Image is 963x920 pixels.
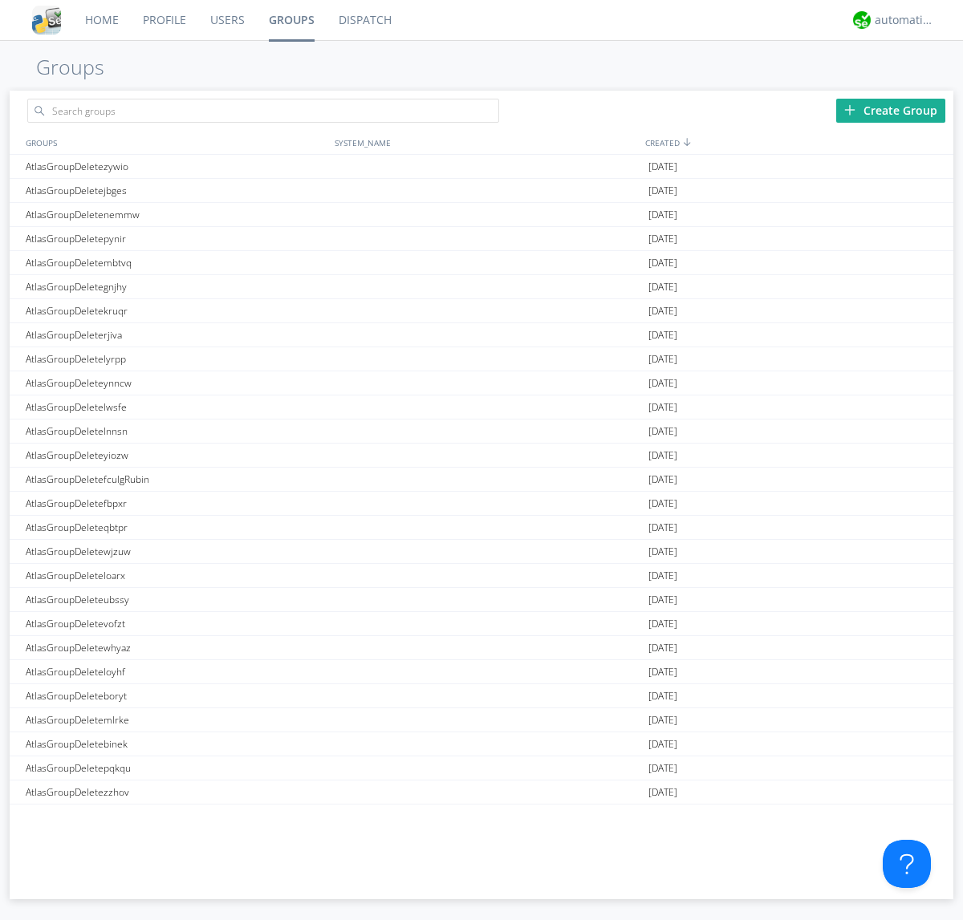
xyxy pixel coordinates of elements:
[10,780,953,804] a: AtlasGroupDeletezzhov[DATE]
[648,756,677,780] span: [DATE]
[648,732,677,756] span: [DATE]
[10,371,953,395] a: AtlasGroupDeleteynncw[DATE]
[10,347,953,371] a: AtlasGroupDeletelyrpp[DATE]
[648,636,677,660] span: [DATE]
[836,99,945,123] div: Create Group
[10,227,953,251] a: AtlasGroupDeletepynir[DATE]
[22,155,331,178] div: AtlasGroupDeletezywio
[22,708,331,732] div: AtlasGroupDeletemlrke
[10,660,953,684] a: AtlasGroupDeleteloyhf[DATE]
[10,468,953,492] a: AtlasGroupDeletefculgRubin[DATE]
[844,104,855,116] img: plus.svg
[648,155,677,179] span: [DATE]
[648,251,677,275] span: [DATE]
[648,323,677,347] span: [DATE]
[10,756,953,780] a: AtlasGroupDeletepqkqu[DATE]
[648,516,677,540] span: [DATE]
[331,131,641,154] div: SYSTEM_NAME
[10,419,953,444] a: AtlasGroupDeletelnnsn[DATE]
[10,299,953,323] a: AtlasGroupDeletekruqr[DATE]
[10,516,953,540] a: AtlasGroupDeleteqbtpr[DATE]
[883,840,931,888] iframe: Toggle Customer Support
[648,804,677,829] span: [DATE]
[22,636,331,659] div: AtlasGroupDeletewhyaz
[10,612,953,636] a: AtlasGroupDeletevofzt[DATE]
[22,203,331,226] div: AtlasGroupDeletenemmw
[10,732,953,756] a: AtlasGroupDeletebinek[DATE]
[32,6,61,34] img: cddb5a64eb264b2086981ab96f4c1ba7
[22,251,331,274] div: AtlasGroupDeletembtvq
[10,323,953,347] a: AtlasGroupDeleterjiva[DATE]
[22,492,331,515] div: AtlasGroupDeletefbpxr
[22,395,331,419] div: AtlasGroupDeletelwsfe
[875,12,935,28] div: automation+atlas
[648,227,677,251] span: [DATE]
[22,588,331,611] div: AtlasGroupDeleteubssy
[648,419,677,444] span: [DATE]
[22,564,331,587] div: AtlasGroupDeleteloarx
[22,516,331,539] div: AtlasGroupDeleteqbtpr
[10,251,953,275] a: AtlasGroupDeletembtvq[DATE]
[648,371,677,395] span: [DATE]
[853,11,871,29] img: d2d01cd9b4174d08988066c6d424eccd
[648,347,677,371] span: [DATE]
[22,756,331,780] div: AtlasGroupDeletepqkqu
[22,323,331,347] div: AtlasGroupDeleterjiva
[648,395,677,419] span: [DATE]
[22,732,331,756] div: AtlasGroupDeletebinek
[648,708,677,732] span: [DATE]
[22,275,331,298] div: AtlasGroupDeletegnjhy
[10,708,953,732] a: AtlasGroupDeletemlrke[DATE]
[10,179,953,203] a: AtlasGroupDeletejbges[DATE]
[10,540,953,564] a: AtlasGroupDeletewjzuw[DATE]
[22,540,331,563] div: AtlasGroupDeletewjzuw
[22,419,331,443] div: AtlasGroupDeletelnnsn
[22,804,331,828] div: AtlasGroupDeleteoquyw
[648,275,677,299] span: [DATE]
[27,99,499,123] input: Search groups
[648,444,677,468] span: [DATE]
[22,347,331,371] div: AtlasGroupDeletelyrpp
[648,299,677,323] span: [DATE]
[22,299,331,322] div: AtlasGroupDeletekruqr
[22,371,331,395] div: AtlasGroupDeleteynncw
[641,131,953,154] div: CREATED
[10,588,953,612] a: AtlasGroupDeleteubssy[DATE]
[10,636,953,660] a: AtlasGroupDeletewhyaz[DATE]
[22,780,331,804] div: AtlasGroupDeletezzhov
[10,275,953,299] a: AtlasGroupDeletegnjhy[DATE]
[648,684,677,708] span: [DATE]
[22,131,327,154] div: GROUPS
[648,492,677,516] span: [DATE]
[10,444,953,468] a: AtlasGroupDeleteyiozw[DATE]
[648,660,677,684] span: [DATE]
[22,468,331,491] div: AtlasGroupDeletefculgRubin
[22,444,331,467] div: AtlasGroupDeleteyiozw
[10,203,953,227] a: AtlasGroupDeletenemmw[DATE]
[10,564,953,588] a: AtlasGroupDeleteloarx[DATE]
[22,660,331,683] div: AtlasGroupDeleteloyhf
[10,155,953,179] a: AtlasGroupDeletezywio[DATE]
[648,588,677,612] span: [DATE]
[10,804,953,829] a: AtlasGroupDeleteoquyw[DATE]
[22,612,331,635] div: AtlasGroupDeletevofzt
[22,684,331,707] div: AtlasGroupDeleteboryt
[648,612,677,636] span: [DATE]
[648,564,677,588] span: [DATE]
[648,179,677,203] span: [DATE]
[10,395,953,419] a: AtlasGroupDeletelwsfe[DATE]
[648,540,677,564] span: [DATE]
[648,780,677,804] span: [DATE]
[10,492,953,516] a: AtlasGroupDeletefbpxr[DATE]
[10,684,953,708] a: AtlasGroupDeleteboryt[DATE]
[648,203,677,227] span: [DATE]
[22,227,331,250] div: AtlasGroupDeletepynir
[648,468,677,492] span: [DATE]
[22,179,331,202] div: AtlasGroupDeletejbges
